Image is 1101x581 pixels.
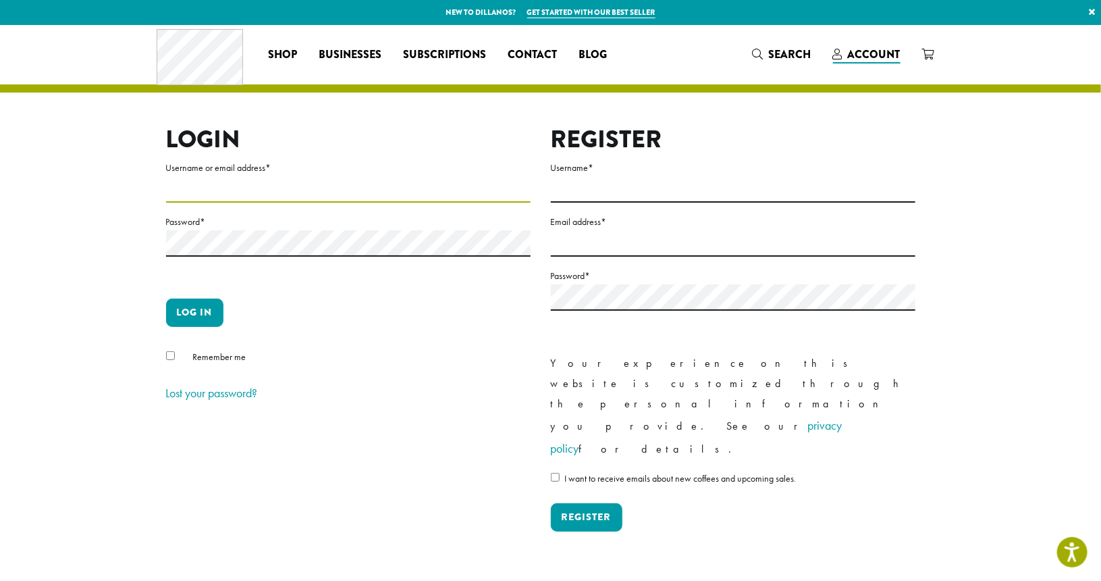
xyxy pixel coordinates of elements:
span: Account [848,47,901,62]
a: Get started with our best seller [527,7,655,18]
label: Password [166,213,531,230]
a: Shop [257,44,308,66]
span: I want to receive emails about new coffees and upcoming sales. [565,472,797,484]
span: Blog [579,47,607,64]
span: Businesses [319,47,381,64]
span: Remember me [193,351,246,363]
span: Search [769,47,811,62]
span: Shop [268,47,297,64]
label: Username [551,159,915,176]
span: Contact [508,47,557,64]
button: Log in [166,299,223,327]
h2: Login [166,125,531,154]
label: Password [551,268,915,284]
a: Search [742,43,822,66]
p: Your experience on this website is customized through the personal information you provide. See o... [551,353,915,460]
a: privacy policy [551,418,842,456]
span: Subscriptions [403,47,486,64]
label: Email address [551,213,915,230]
label: Username or email address [166,159,531,176]
h2: Register [551,125,915,154]
button: Register [551,503,622,532]
input: I want to receive emails about new coffees and upcoming sales. [551,473,560,482]
a: Lost your password? [166,385,258,401]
